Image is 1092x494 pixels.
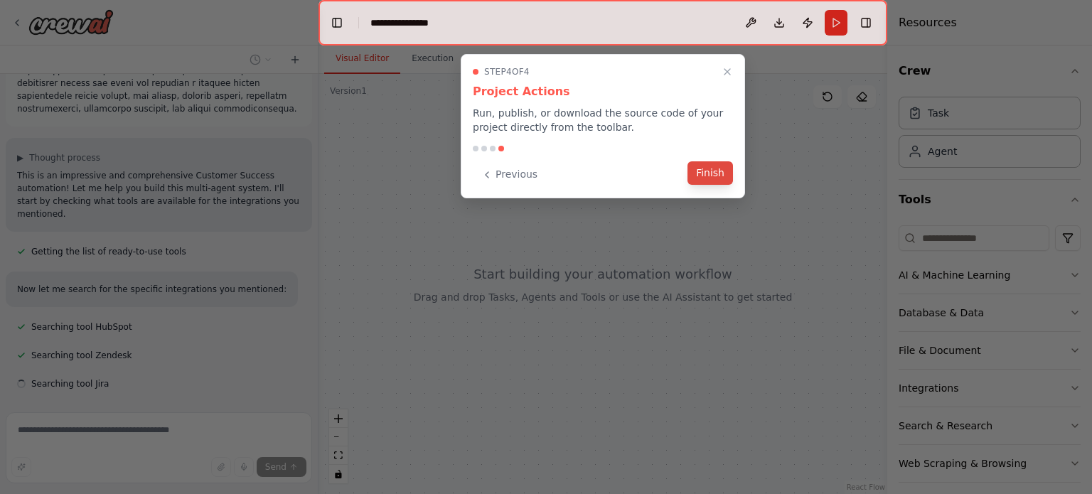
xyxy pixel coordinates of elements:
[719,63,736,80] button: Close walkthrough
[687,161,733,185] button: Finish
[473,83,733,100] h3: Project Actions
[484,66,530,77] span: Step 4 of 4
[327,13,347,33] button: Hide left sidebar
[473,163,546,186] button: Previous
[473,106,733,134] p: Run, publish, or download the source code of your project directly from the toolbar.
